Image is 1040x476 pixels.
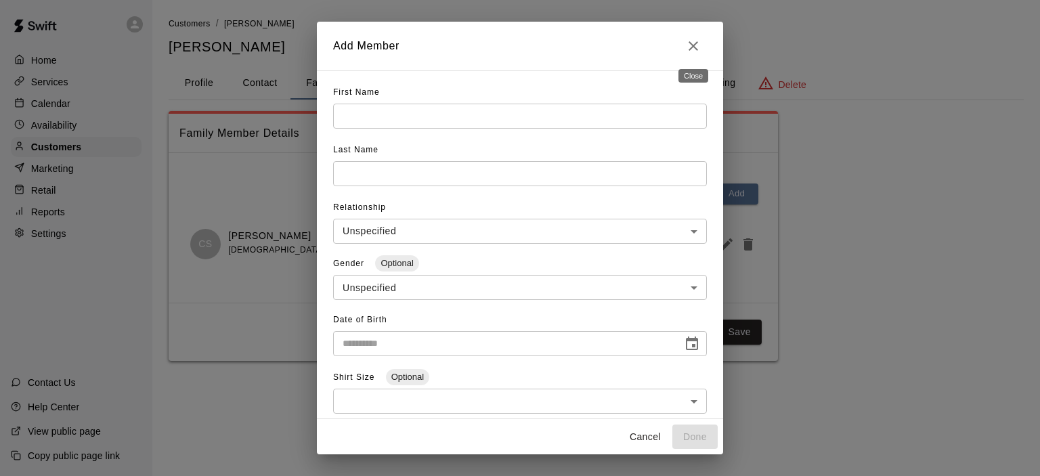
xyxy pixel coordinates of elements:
span: Shirt Size [333,372,378,382]
span: First Name [333,87,380,97]
span: Relationship [333,202,386,212]
span: Optional [375,258,418,268]
span: Gender [333,259,367,268]
button: Close [680,33,707,60]
h2: Add Member [317,22,723,70]
div: Unspecified [333,219,707,244]
span: Last Name [333,145,378,154]
span: Date of Birth [333,315,387,324]
button: Cancel [624,425,667,450]
div: Unspecified [333,275,707,300]
div: Close [678,69,708,83]
span: Optional [386,372,429,382]
button: Choose date [678,330,706,358]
